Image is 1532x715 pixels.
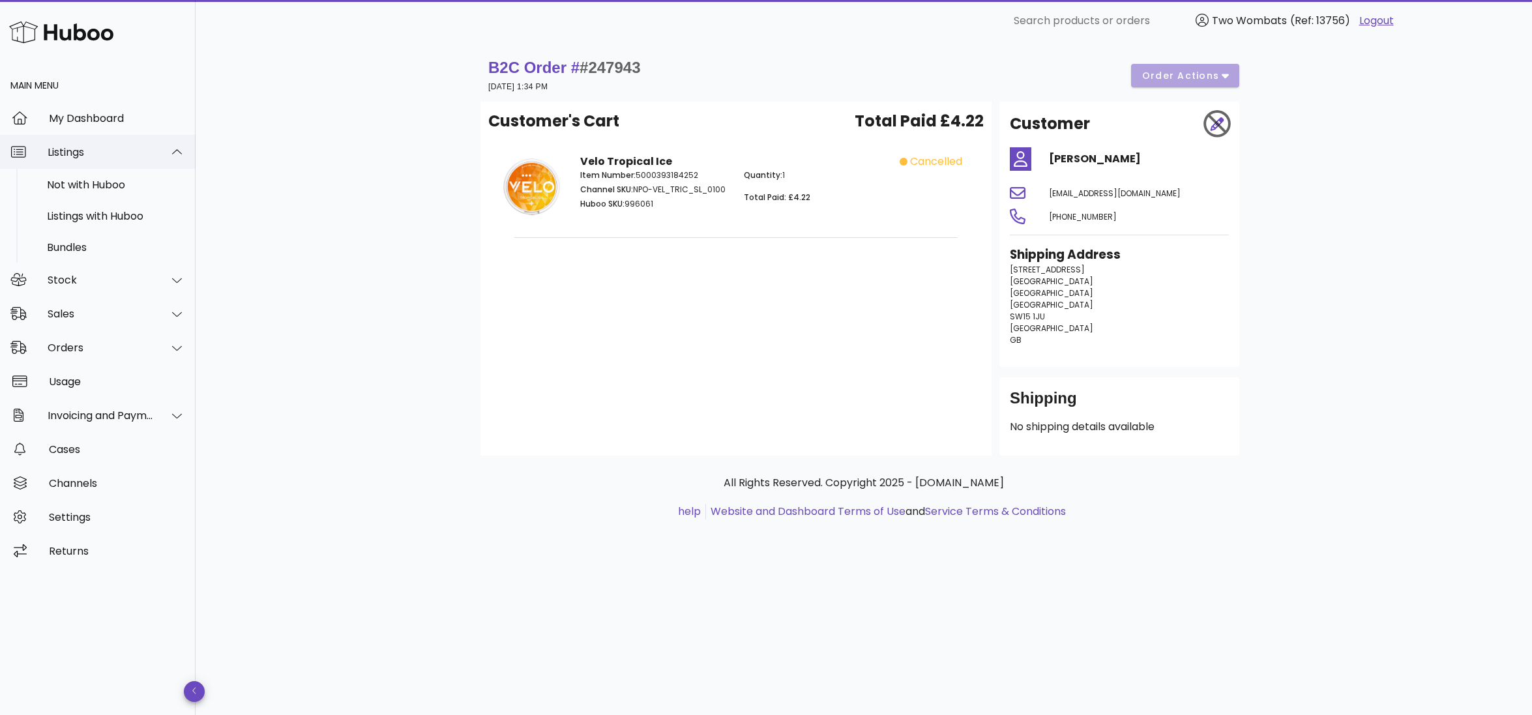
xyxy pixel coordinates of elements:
[1010,299,1093,310] span: [GEOGRAPHIC_DATA]
[49,375,185,388] div: Usage
[1010,276,1093,287] span: [GEOGRAPHIC_DATA]
[580,198,625,209] span: Huboo SKU:
[580,184,633,195] span: Channel SKU:
[678,504,701,519] a: help
[580,169,728,181] p: 5000393184252
[1049,211,1117,222] span: [PHONE_NUMBER]
[1010,246,1229,264] h3: Shipping Address
[925,504,1066,519] a: Service Terms & Conditions
[49,477,185,489] div: Channels
[1212,13,1287,28] span: Two Wombats
[580,59,640,76] span: #247943
[48,308,154,320] div: Sales
[910,154,962,169] span: cancelled
[744,169,782,181] span: Quantity:
[49,545,185,557] div: Returns
[488,109,619,133] span: Customer's Cart
[48,274,154,286] div: Stock
[1290,13,1350,28] span: (Ref: 13756)
[1010,323,1093,334] span: [GEOGRAPHIC_DATA]
[1359,13,1394,29] a: Logout
[706,504,1066,519] li: and
[48,342,154,354] div: Orders
[48,146,154,158] div: Listings
[49,511,185,523] div: Settings
[491,475,1237,491] p: All Rights Reserved. Copyright 2025 - [DOMAIN_NAME]
[580,154,672,169] strong: Velo Tropical Ice
[488,82,548,91] small: [DATE] 1:34 PM
[47,241,185,254] div: Bundles
[47,210,185,222] div: Listings with Huboo
[1010,311,1045,322] span: SW15 1JU
[1010,112,1090,136] h2: Customer
[488,59,641,76] strong: B2C Order #
[1010,334,1022,345] span: GB
[9,18,113,46] img: Huboo Logo
[499,154,565,220] img: Product Image
[1010,287,1093,299] span: [GEOGRAPHIC_DATA]
[580,169,636,181] span: Item Number:
[744,192,810,203] span: Total Paid: £4.22
[711,504,906,519] a: Website and Dashboard Terms of Use
[744,169,892,181] p: 1
[580,184,728,196] p: NPO-VEL_TRIC_SL_0100
[855,109,984,133] span: Total Paid £4.22
[1010,419,1229,435] p: No shipping details available
[1049,188,1181,199] span: [EMAIL_ADDRESS][DOMAIN_NAME]
[49,112,185,124] div: My Dashboard
[48,409,154,422] div: Invoicing and Payments
[580,198,728,210] p: 996061
[49,443,185,456] div: Cases
[47,179,185,191] div: Not with Huboo
[1049,151,1229,167] h4: [PERSON_NAME]
[1010,264,1085,275] span: [STREET_ADDRESS]
[1010,388,1229,419] div: Shipping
